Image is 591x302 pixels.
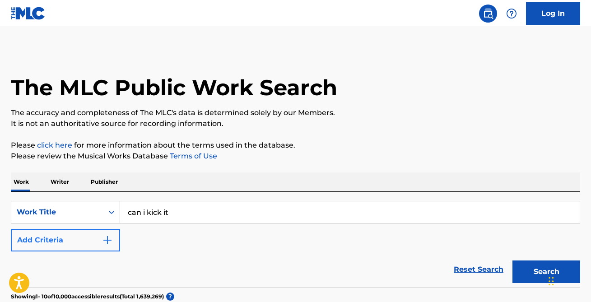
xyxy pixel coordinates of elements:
[11,229,120,251] button: Add Criteria
[11,7,46,20] img: MLC Logo
[549,268,554,295] div: Drag
[483,8,493,19] img: search
[11,140,580,151] p: Please for more information about the terms used in the database.
[11,172,32,191] p: Work
[11,201,580,288] form: Search Form
[11,74,337,101] h1: The MLC Public Work Search
[503,5,521,23] div: Help
[526,2,580,25] a: Log In
[11,107,580,118] p: The accuracy and completeness of The MLC's data is determined solely by our Members.
[479,5,497,23] a: Public Search
[506,8,517,19] img: help
[166,293,174,301] span: ?
[102,235,113,246] img: 9d2ae6d4665cec9f34b9.svg
[11,293,164,301] p: Showing 1 - 10 of 10,000 accessible results (Total 1,639,269 )
[168,152,217,160] a: Terms of Use
[546,259,591,302] iframe: Chat Widget
[17,207,98,218] div: Work Title
[512,260,580,283] button: Search
[11,118,580,129] p: It is not an authoritative source for recording information.
[88,172,121,191] p: Publisher
[37,141,72,149] a: click here
[48,172,72,191] p: Writer
[449,260,508,279] a: Reset Search
[11,151,580,162] p: Please review the Musical Works Database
